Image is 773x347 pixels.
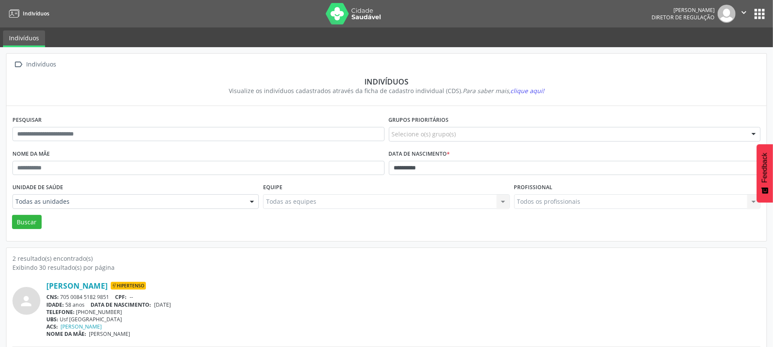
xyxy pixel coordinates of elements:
span: CNS: [46,293,59,301]
label: Data de nascimento [389,148,450,161]
button:  [736,5,752,23]
span: -- [130,293,133,301]
label: Nome da mãe [12,148,50,161]
span: Diretor de regulação [652,14,715,21]
img: img [718,5,736,23]
i:  [739,8,749,17]
span: CPF: [115,293,127,301]
div: Visualize os indivíduos cadastrados através da ficha de cadastro individual (CDS). [18,86,755,95]
label: Unidade de saúde [12,181,63,194]
span: Feedback [761,153,769,183]
div: 705 0084 5182 9851 [46,293,761,301]
label: Pesquisar [12,114,42,127]
span: Indivíduos [23,10,49,17]
a: Indivíduos [6,6,49,21]
div: Usf [GEOGRAPHIC_DATA] [46,316,761,323]
div: [PERSON_NAME] [652,6,715,14]
div: 58 anos [46,301,761,308]
span: TELEFONE: [46,308,75,316]
button: apps [752,6,767,21]
i: Para saber mais, [463,87,544,95]
span: clique aqui! [510,87,544,95]
span: [DATE] [154,301,171,308]
span: Selecione o(s) grupo(s) [392,130,456,139]
div: Indivíduos [25,58,58,71]
a: [PERSON_NAME] [61,323,102,330]
button: Feedback - Mostrar pesquisa [757,144,773,202]
label: Grupos prioritários [389,114,449,127]
div: Indivíduos [18,77,755,86]
label: Profissional [514,181,553,194]
div: Exibindo 30 resultado(s) por página [12,263,761,272]
span: Todas as unidades [15,197,241,206]
label: Equipe [263,181,282,194]
i: person [19,293,34,309]
span: [PERSON_NAME] [89,330,130,338]
a: Indivíduos [3,30,45,47]
div: [PHONE_NUMBER] [46,308,761,316]
span: IDADE: [46,301,64,308]
span: DATA DE NASCIMENTO: [91,301,152,308]
button: Buscar [12,215,42,229]
span: Hipertenso [111,282,146,290]
i:  [12,58,25,71]
div: 2 resultado(s) encontrado(s) [12,254,761,263]
span: UBS: [46,316,58,323]
a: [PERSON_NAME] [46,281,108,290]
span: NOME DA MÃE: [46,330,86,338]
a:  Indivíduos [12,58,58,71]
span: ACS: [46,323,58,330]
